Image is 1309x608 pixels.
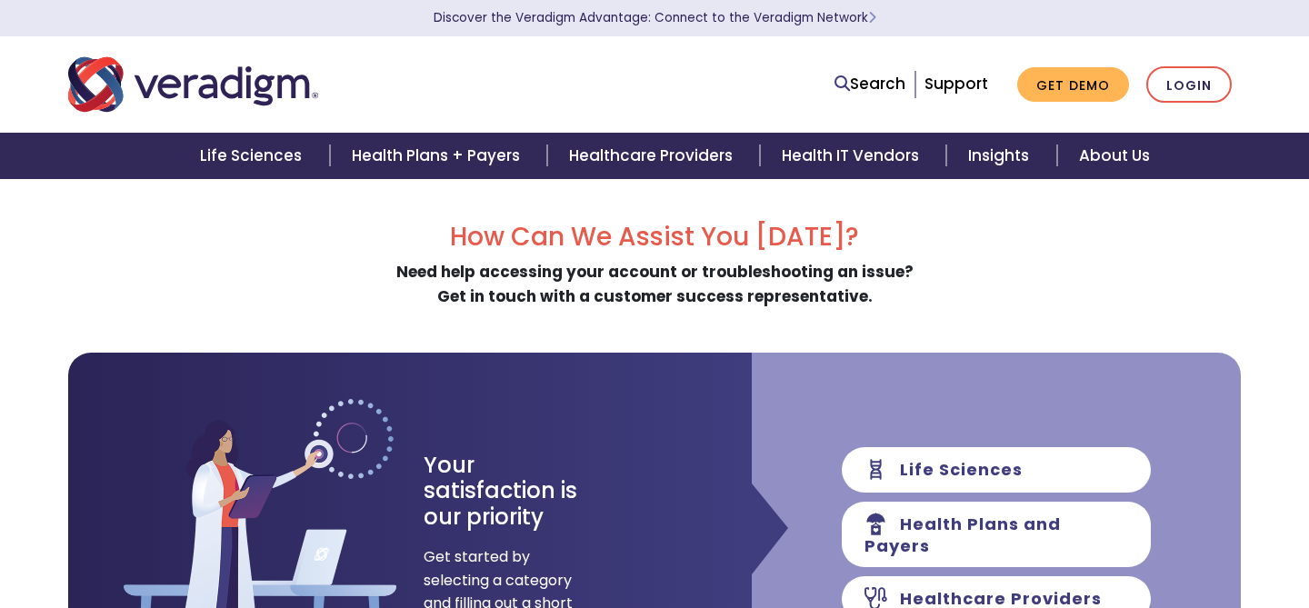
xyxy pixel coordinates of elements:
[396,261,914,307] strong: Need help accessing your account or troubleshooting an issue? Get in touch with a customer succes...
[924,73,988,95] a: Support
[547,133,760,179] a: Healthcare Providers
[1057,133,1172,179] a: About Us
[834,72,905,96] a: Search
[68,55,318,115] img: Veradigm logo
[760,133,946,179] a: Health IT Vendors
[868,9,876,26] span: Learn More
[330,133,547,179] a: Health Plans + Payers
[424,453,610,531] h3: Your satisfaction is our priority
[1017,67,1129,103] a: Get Demo
[1146,66,1232,104] a: Login
[434,9,876,26] a: Discover the Veradigm Advantage: Connect to the Veradigm NetworkLearn More
[946,133,1056,179] a: Insights
[178,133,329,179] a: Life Sciences
[68,222,1241,253] h2: How Can We Assist You [DATE]?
